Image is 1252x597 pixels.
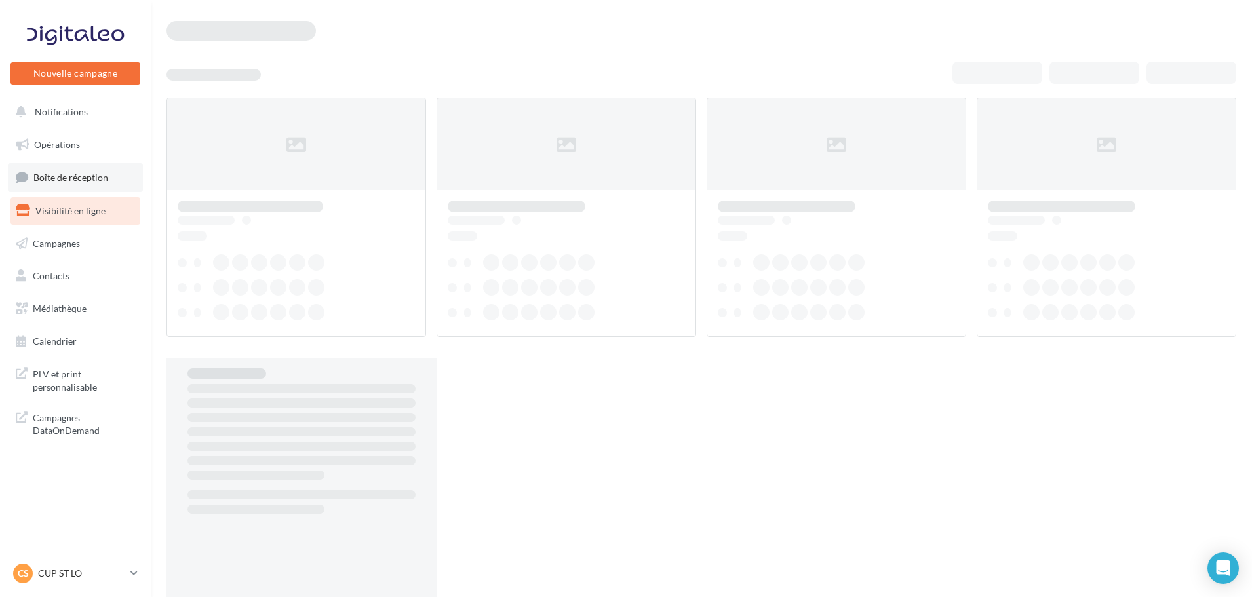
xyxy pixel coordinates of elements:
a: PLV et print personnalisable [8,360,143,398]
a: Opérations [8,131,143,159]
a: Médiathèque [8,295,143,322]
a: Campagnes [8,230,143,258]
span: Visibilité en ligne [35,205,106,216]
a: Visibilité en ligne [8,197,143,225]
span: Opérations [34,139,80,150]
span: Médiathèque [33,303,87,314]
span: Campagnes DataOnDemand [33,409,135,437]
div: Open Intercom Messenger [1207,552,1239,584]
span: Notifications [35,106,88,117]
a: Calendrier [8,328,143,355]
span: Calendrier [33,336,77,347]
span: CS [18,567,29,580]
a: Boîte de réception [8,163,143,191]
span: Boîte de réception [33,172,108,183]
button: Nouvelle campagne [10,62,140,85]
a: Campagnes DataOnDemand [8,404,143,442]
span: Campagnes [33,237,80,248]
span: PLV et print personnalisable [33,365,135,393]
button: Notifications [8,98,138,126]
a: CS CUP ST LO [10,561,140,586]
a: Contacts [8,262,143,290]
span: Contacts [33,270,69,281]
p: CUP ST LO [38,567,125,580]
